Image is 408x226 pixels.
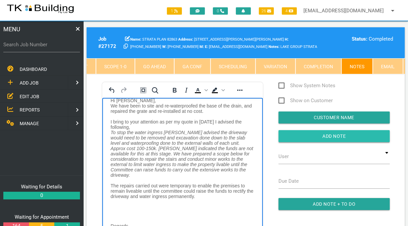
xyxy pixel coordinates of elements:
b: Name: [130,37,141,42]
span: DASHBOARD [20,67,47,72]
button: Find and replace [149,86,161,95]
b: W: [162,45,167,49]
img: s3file [7,3,74,14]
a: Variation [255,58,295,74]
span: LAKE GROUP STRATA [268,45,317,49]
b: M: [200,45,204,49]
div: Completed [325,35,393,43]
span: [STREET_ADDRESS][PERSON_NAME][PERSON_NAME] [178,37,284,42]
a: Waiting for Details [21,184,62,190]
button: Undo [106,86,118,95]
label: Search Job Number [3,41,80,49]
a: Scope 1-0 [96,58,135,74]
span: LAKE GROUP STRATA [162,45,199,49]
span: 26 [259,7,274,15]
span: 0 [213,7,228,15]
input: Add Note [278,130,390,142]
span: Show on Customer [278,97,333,105]
button: Reveal or hide additional toolbar items [234,86,245,95]
a: 0 [3,192,80,199]
span: [EMAIL_ADDRESS][DOMAIN_NAME] [205,45,267,49]
div: Background color Black [209,86,226,95]
span: STRATA PLAN 82863 [130,37,177,42]
input: Add Note + To Do [278,198,390,210]
b: E: [205,45,208,49]
span: MENU [3,25,20,34]
b: Status: [352,36,367,42]
span: 1 [167,7,182,15]
button: Italic [181,86,192,95]
b: Notes: [268,45,279,49]
a: Go Ahead [135,58,174,74]
span: 4 [282,7,297,15]
input: Customer Name [278,112,390,123]
span: ADD JOB [20,80,39,86]
span: REPORTS [20,107,40,113]
a: Email [373,58,403,74]
b: Job # 27172 [98,36,116,50]
a: Notes [341,58,373,74]
b: Address: [178,37,193,42]
a: Click here copy customer information. [124,43,128,49]
a: Completion [295,58,341,74]
button: Redo [118,86,129,95]
b: H: [285,37,288,42]
span: Show System Notes [278,82,335,90]
button: Bold [169,86,180,95]
div: Text color Black [192,86,209,95]
span: EDIT JOB [20,94,39,99]
button: Select all [138,86,149,95]
a: Waiting for Appointment [15,214,69,220]
label: Due Date [278,177,299,185]
p: [PERSON_NAME] [8,139,152,144]
span: MANAGE [20,121,39,126]
a: Scheduling [210,58,255,74]
a: GA Conf [174,58,210,74]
